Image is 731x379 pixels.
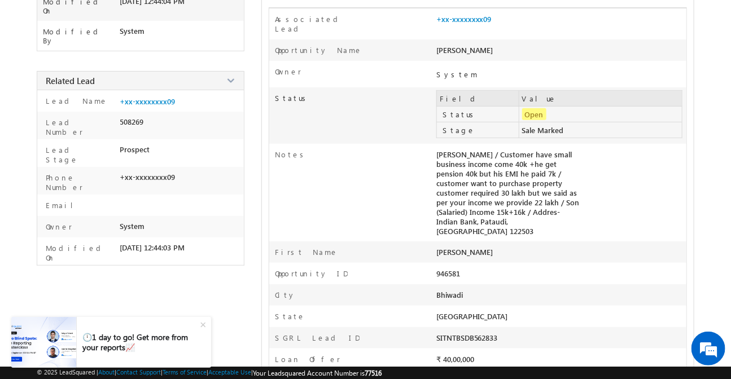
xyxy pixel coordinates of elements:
label: Status [440,109,522,119]
label: Lead Number [43,117,115,136]
span: Related Lead [46,75,95,86]
label: Opportunity ID [275,268,348,278]
img: pictures [11,317,76,368]
label: Modified On [43,243,115,262]
label: Opportunity Name [275,45,362,55]
label: Notes [275,149,308,159]
span: System [120,27,145,36]
span: System [120,222,145,231]
td: Value [519,91,682,107]
label: Status [269,87,436,103]
div: [PERSON_NAME] [436,45,586,61]
span: Open [522,108,546,120]
div: SITNTBSDB562833 [436,333,586,349]
span: Prospect [120,145,150,154]
label: Loan Offer Amount [275,354,369,373]
a: +xx-xxxxxxxx09 [436,14,492,24]
label: State [275,311,305,321]
span: +xx-xxxxxxxx09 [120,173,175,182]
span: Your Leadsquared Account Number is [253,369,382,377]
label: Owner [275,67,301,76]
td: Field [436,91,519,107]
label: Email [43,200,82,210]
span: 77516 [365,369,382,377]
div: [PERSON_NAME] / Customer have small business income come 40k +he get pension 40k but his EMI he p... [436,149,586,241]
div: 946581 [436,268,586,284]
label: SGRL Lead ID [275,333,360,342]
div: [GEOGRAPHIC_DATA] [436,311,586,327]
div: + [195,314,214,333]
label: First Name [275,247,338,257]
div: Bhiwadi [436,290,586,306]
td: Sale Marked [519,122,682,138]
label: Associated Lead [275,14,369,33]
div: ₹ 40,00,000 [436,354,586,370]
a: Terms of Service [163,368,207,376]
span: 508269 [120,117,143,126]
span: [DATE] 12:44:03 PM [120,243,185,252]
div: System [436,69,581,79]
a: About [98,368,115,376]
label: Phone Number [43,173,115,192]
label: Lead Name [43,96,108,105]
span: © 2025 LeadSquared | | | | | [37,368,382,377]
a: +xx-xxxxxxxx09 [120,97,175,106]
div: 🕛1 day to go! Get more from your reports📈 [82,332,199,352]
a: Acceptable Use [208,368,251,376]
label: Modified By [43,27,120,45]
label: Lead Stage [43,145,115,164]
div: [PERSON_NAME] [436,247,586,263]
label: Owner [43,222,72,231]
label: Stage [440,125,522,135]
a: Contact Support [116,368,161,376]
label: City [275,290,296,299]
